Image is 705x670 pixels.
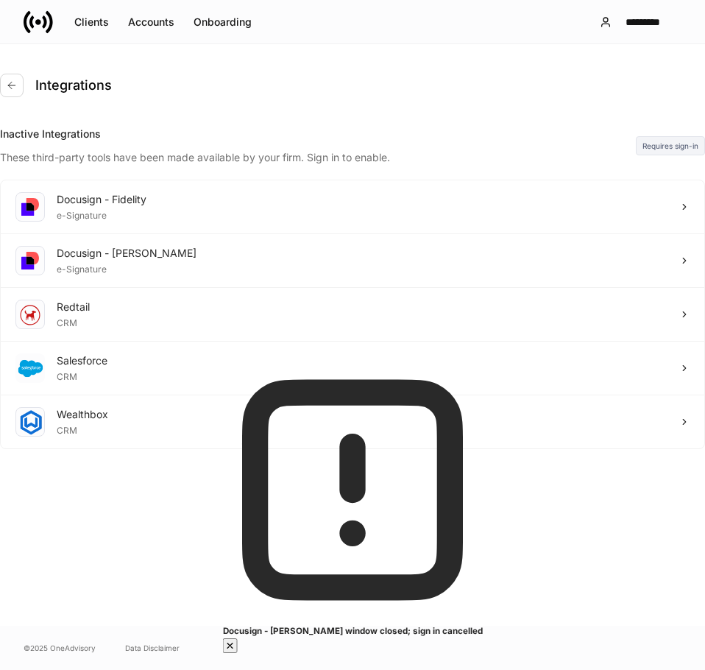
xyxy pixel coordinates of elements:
div: Clients [74,15,109,29]
span: © 2025 OneAdvisory [24,642,96,654]
h4: Integrations [35,77,112,94]
div: CRM [57,314,90,329]
div: Onboarding [194,15,252,29]
div: Wealthbox [57,407,108,422]
div: Requires sign-in [636,136,705,155]
div: e-Signature [57,207,146,222]
div: Redtail [57,300,90,314]
div: Docusign - [PERSON_NAME] window closed; sign in cancelled [223,624,483,638]
div: e-Signature [57,261,196,275]
div: Accounts [128,15,174,29]
a: Data Disclaimer [125,642,180,654]
div: CRM [57,422,108,437]
div: CRM [57,368,107,383]
div: Docusign - Fidelity [57,192,146,207]
div: Docusign - [PERSON_NAME] [57,246,196,261]
div: Salesforce [57,353,107,368]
